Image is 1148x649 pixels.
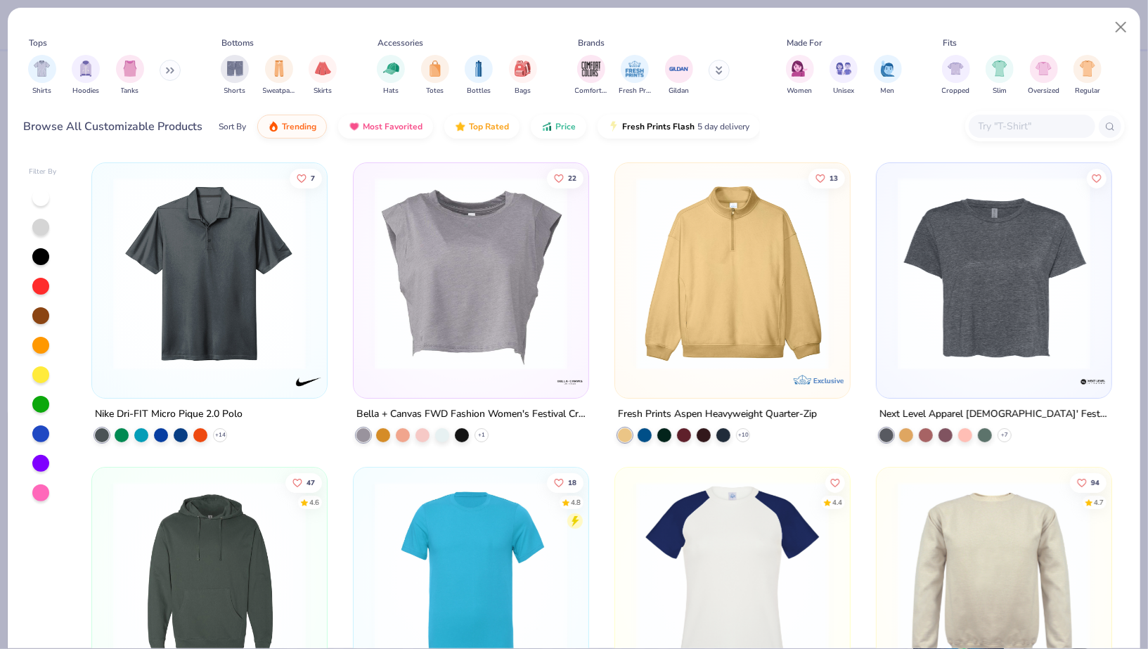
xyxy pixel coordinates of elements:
[282,121,316,132] span: Trending
[509,55,537,96] button: filter button
[832,497,841,508] div: 4.4
[833,86,854,96] span: Unisex
[567,479,576,486] span: 18
[1001,431,1008,439] span: + 7
[363,121,423,132] span: Most Favorited
[697,119,749,135] span: 5 day delivery
[313,177,520,370] img: 24bf7366-3a35-45c3-93fe-33e7e862fc5a
[271,60,287,77] img: Sweatpants Image
[880,60,896,77] img: Men Image
[1075,86,1100,96] span: Regular
[95,406,243,423] div: Nike Dri-FIT Micro Pique 2.0 Polo
[624,58,645,79] img: Fresh Prints Image
[992,60,1007,77] img: Slim Image
[378,37,424,49] div: Accessories
[629,177,836,370] img: a5fef0f3-26ac-4d1f-8e04-62fc7b7c0c3a
[608,121,619,132] img: flash.gif
[874,55,902,96] button: filter button
[28,55,56,96] button: filter button
[813,376,844,385] span: Exclusive
[72,55,100,96] div: filter for Hoodies
[289,168,321,188] button: Like
[24,118,203,135] div: Browse All Customizable Products
[598,115,760,139] button: Fresh Prints Flash5 day delivery
[221,55,249,96] button: filter button
[263,55,295,96] div: filter for Sweatpants
[32,86,51,96] span: Shirts
[29,37,47,49] div: Tops
[556,368,584,396] img: Bella + Canvas logo
[986,55,1014,96] button: filter button
[257,115,327,139] button: Trending
[546,168,583,188] button: Like
[825,473,844,492] button: Like
[943,37,957,49] div: Fits
[121,86,139,96] span: Tanks
[575,55,607,96] button: filter button
[986,55,1014,96] div: filter for Slim
[1073,55,1102,96] div: filter for Regular
[383,60,399,77] img: Hats Image
[349,121,360,132] img: most_fav.gif
[1093,497,1103,508] div: 4.7
[214,431,225,439] span: + 14
[377,55,405,96] div: filter for Hats
[116,55,144,96] div: filter for Tanks
[575,86,607,96] span: Comfort Colors
[219,120,246,133] div: Sort By
[881,86,895,96] span: Men
[338,115,433,139] button: Most Favorited
[836,60,852,77] img: Unisex Image
[515,60,530,77] img: Bags Image
[787,37,822,49] div: Made For
[314,86,332,96] span: Skirts
[295,368,323,396] img: Nike logo
[29,167,57,177] div: Filter By
[421,55,449,96] div: filter for Totes
[515,86,531,96] span: Bags
[581,58,602,79] img: Comfort Colors Image
[874,55,902,96] div: filter for Men
[471,60,486,77] img: Bottles Image
[665,55,693,96] button: filter button
[465,55,493,96] div: filter for Bottles
[421,55,449,96] button: filter button
[309,497,318,508] div: 4.6
[574,177,781,370] img: fea30bab-9cee-4a4f-98cb-187d2db77708
[383,86,399,96] span: Hats
[28,55,56,96] div: filter for Shirts
[942,55,970,96] button: filter button
[122,60,138,77] img: Tanks Image
[836,177,1043,370] img: f70527af-4fab-4d83-b07e-8fc97e9685e6
[942,55,970,96] div: filter for Cropped
[34,60,50,77] img: Shirts Image
[306,479,314,486] span: 47
[669,58,690,79] img: Gildan Image
[891,177,1097,370] img: c38c874d-42b5-4d71-8780-7fdc484300a7
[1079,368,1107,396] img: Next Level Apparel logo
[1080,60,1096,77] img: Regular Image
[356,406,586,423] div: Bella + Canvas FWD Fashion Women's Festival Crop Tank
[427,60,443,77] img: Totes Image
[1069,473,1106,492] button: Like
[309,55,337,96] div: filter for Skirts
[808,168,844,188] button: Like
[221,55,249,96] div: filter for Shorts
[669,86,689,96] span: Gildan
[570,497,580,508] div: 4.8
[285,473,321,492] button: Like
[509,55,537,96] div: filter for Bags
[268,121,279,132] img: trending.gif
[478,431,485,439] span: + 1
[224,86,246,96] span: Shorts
[455,121,466,132] img: TopRated.gif
[619,55,651,96] button: filter button
[1036,60,1052,77] img: Oversized Image
[1073,55,1102,96] button: filter button
[830,55,858,96] button: filter button
[575,55,607,96] div: filter for Comfort Colors
[1108,14,1135,41] button: Close
[546,473,583,492] button: Like
[116,55,144,96] button: filter button
[222,37,254,49] div: Bottoms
